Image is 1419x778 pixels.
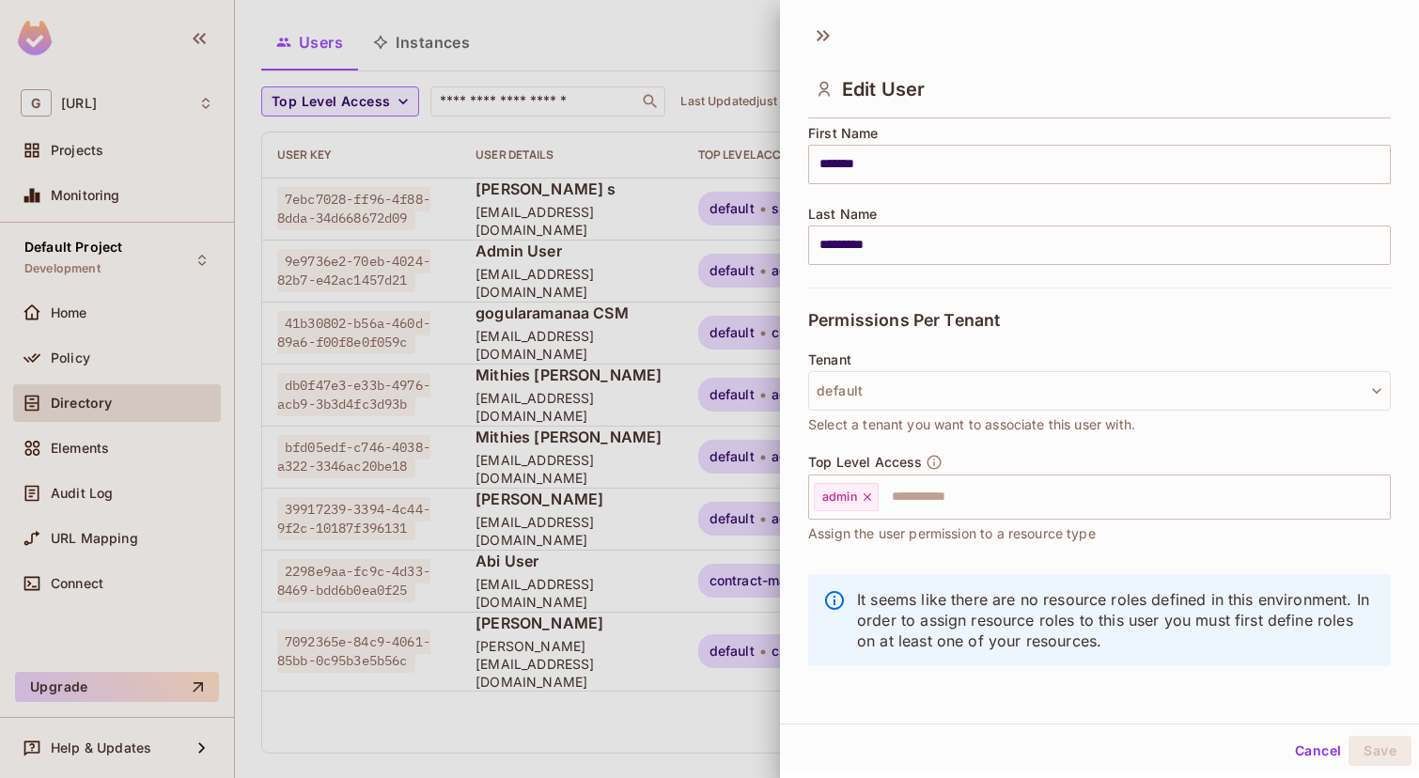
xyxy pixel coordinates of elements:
[808,455,922,470] span: Top Level Access
[808,414,1135,435] span: Select a tenant you want to associate this user with.
[1349,736,1411,766] button: Save
[842,78,925,101] span: Edit User
[822,490,857,505] span: admin
[808,207,877,222] span: Last Name
[1380,494,1384,498] button: Open
[808,126,879,141] span: First Name
[857,589,1376,651] p: It seems like there are no resource roles defined in this environment. In order to assign resourc...
[808,523,1096,544] span: Assign the user permission to a resource type
[1287,736,1349,766] button: Cancel
[808,371,1391,411] button: default
[814,483,879,511] div: admin
[808,352,851,367] span: Tenant
[808,311,1000,330] span: Permissions Per Tenant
